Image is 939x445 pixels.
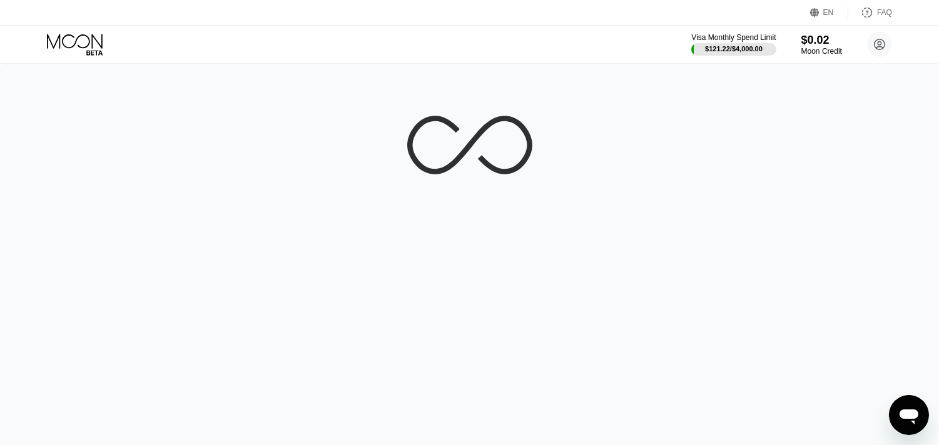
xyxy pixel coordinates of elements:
div: EN [823,8,834,17]
div: EN [810,6,848,19]
div: FAQ [877,8,892,17]
div: $0.02 [801,34,842,47]
div: Visa Monthly Spend Limit [691,33,776,42]
div: FAQ [848,6,892,19]
div: Visa Monthly Spend Limit$121.22/$4,000.00 [691,33,776,56]
iframe: Button to launch messaging window [889,395,929,435]
div: $121.22 / $4,000.00 [705,45,763,52]
div: Moon Credit [801,47,842,56]
div: $0.02Moon Credit [801,34,842,56]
